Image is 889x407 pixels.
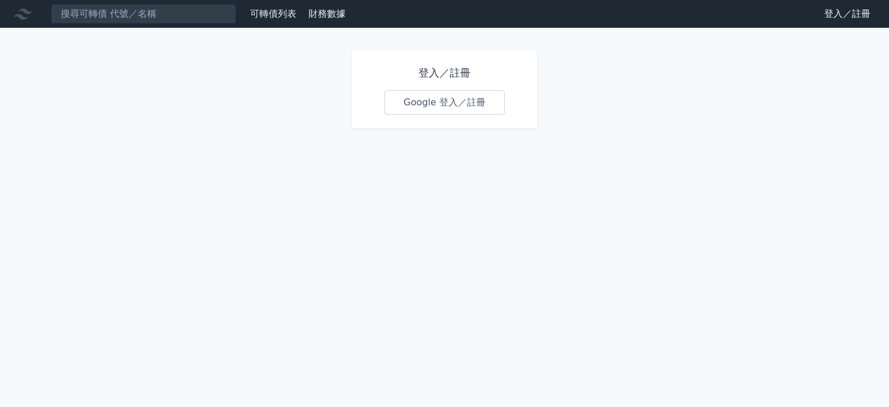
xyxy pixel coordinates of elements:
a: 財務數據 [308,8,346,19]
h1: 登入／註冊 [384,65,505,81]
a: Google 登入／註冊 [384,90,505,115]
a: 登入／註冊 [815,5,880,23]
input: 搜尋可轉債 代號／名稱 [51,4,236,24]
a: 可轉債列表 [250,8,296,19]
